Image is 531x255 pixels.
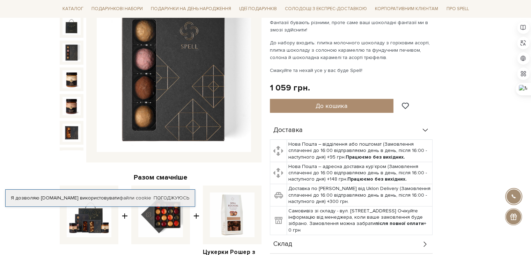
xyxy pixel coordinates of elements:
b: Працюємо без вихідних. [347,176,407,182]
span: Склад [273,241,292,247]
a: Погоджуюсь [154,195,189,201]
span: До кошика [316,102,347,110]
a: Каталог [60,3,86,14]
img: Цукерки Рошер з молочного шоколаду з кокосом та мигдалем [210,192,255,237]
b: після повної оплати [375,220,424,226]
td: Нова Пошта – адресна доставка кур'єром (Замовлення сплаченні до 16:00 відправляємо день в день, п... [287,162,432,184]
div: Я дозволяю [DOMAIN_NAME] використовувати [6,195,195,201]
a: Про Spell [443,3,471,14]
div: 1 059 грн. [270,82,310,93]
img: Подарунок Шоколадна фантазія [67,192,111,237]
img: Сет цукерок Розважник [138,192,183,237]
img: Подарунок Шоколадна фантазія [62,124,81,142]
a: Подарункові набори [89,3,146,14]
a: Солодощі з експрес-доставкою [282,3,370,15]
td: Самовивіз зі складу - вул. [STREET_ADDRESS] Очікуйте інформацію від менеджера, коли ваше замовлен... [287,206,432,235]
img: Подарунок Шоколадна фантазія [62,70,81,88]
img: Подарунок Шоколадна фантазія [62,43,81,61]
img: Подарунок Шоколадна фантазія [62,97,81,115]
button: До кошика [270,99,394,113]
a: Корпоративним клієнтам [372,3,441,14]
span: Доставка [273,127,303,133]
p: Фантазії бувають різними, проте саме ваші шоколадні фантазії ми в змозі здійснити! [270,19,434,34]
b: Працюємо без вихідних. [346,154,405,160]
a: Ідеї подарунків [236,3,280,14]
td: Нова Пошта – відділення або поштомат (Замовлення сплаченні до 16:00 відправляємо день в день, піс... [287,140,432,162]
a: файли cookie [119,195,151,201]
p: Смакуйте та нехай усе у вас буде Spell! [270,67,434,74]
p: До набору входить: плитка молочного шоколаду з горіховим асорті, плитка шоколаду з солоною караме... [270,39,434,61]
td: Доставка по [PERSON_NAME] від Uklon Delivery (Замовлення сплаченні до 16:00 відправляємо день в д... [287,184,432,206]
div: Разом смачніше [60,173,261,182]
img: Подарунок Шоколадна фантазія [62,150,81,168]
a: Подарунки на День народження [148,3,234,14]
img: Подарунок Шоколадна фантазія [62,17,81,35]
